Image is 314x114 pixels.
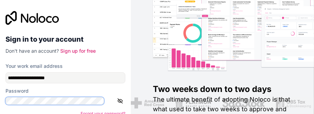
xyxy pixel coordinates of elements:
[6,97,104,105] input: Password
[6,33,125,45] h2: Sign in to your account
[153,84,292,95] h1: Two weeks down to two days
[6,48,59,54] span: Don't have an account?
[6,63,63,70] label: Your work email address
[6,72,125,83] input: Email address
[131,97,164,108] img: /assets/american-red-cross-BAupjrZR.png
[6,87,29,94] label: Password
[60,48,96,54] a: Sign up for free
